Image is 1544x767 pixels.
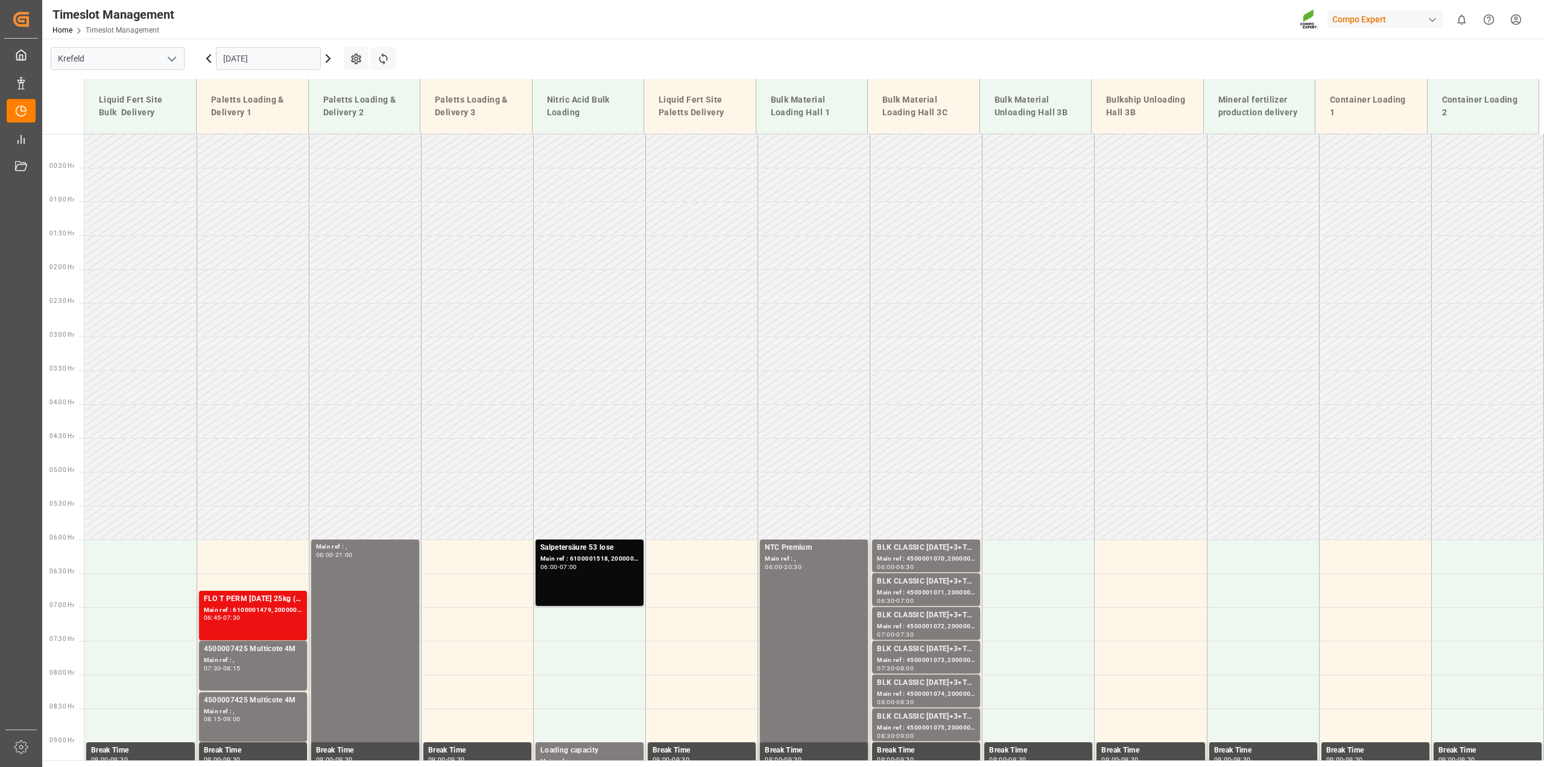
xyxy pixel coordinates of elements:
div: 09:00 [1326,757,1344,762]
div: 09:30 [896,757,914,762]
div: 06:00 [540,564,558,570]
div: - [894,632,896,637]
div: Break Time [428,745,527,757]
div: 07:30 [896,632,914,637]
div: 07:30 [204,666,221,671]
div: BLK CLASSIC [DATE]+3+TE BULK [877,677,975,689]
div: 09:30 [672,757,689,762]
div: 09:00 [204,757,221,762]
div: 09:00 [223,716,241,722]
div: 07:00 [896,598,914,603]
div: Main ref : 4500001071, 2000001075 [877,588,975,598]
div: 09:00 [1214,757,1232,762]
span: 05:30 Hr [49,500,74,507]
div: 4500007425 Multicote 4M [204,643,302,655]
div: - [894,564,896,570]
div: Break Time [653,745,751,757]
div: - [1231,757,1233,762]
div: 09:00 [428,757,446,762]
div: Nitric Acid Bulk Loading [542,89,634,124]
div: Break Time [91,745,190,757]
div: 21:00 [335,552,353,558]
div: - [894,733,896,739]
div: 06:00 [877,564,894,570]
div: - [1007,757,1008,762]
span: 09:00 Hr [49,737,74,743]
div: - [670,757,672,762]
div: - [333,552,335,558]
div: 4500007425 Multicote 4M [204,695,302,707]
div: 09:00 [91,757,109,762]
button: open menu [162,49,180,68]
div: Main ref : 4500001075, 2000001075 [877,723,975,733]
div: 08:00 [877,699,894,705]
div: BLK CLASSIC [DATE]+3+TE BULK [877,542,975,554]
div: 08:15 [223,666,241,671]
div: Main ref : , [765,554,863,564]
div: Main ref : 4500001074, 2000001075 [877,689,975,699]
span: 06:30 Hr [49,568,74,574]
div: 09:00 [765,757,782,762]
span: 02:00 Hr [49,264,74,270]
span: 04:00 Hr [49,399,74,406]
div: 06:30 [877,598,894,603]
button: Compo Expert [1327,8,1448,31]
div: 09:00 [896,733,914,739]
div: Container Loading 1 [1325,89,1417,124]
div: - [894,598,896,603]
div: Bulkship Unloading Hall 3B [1101,89,1194,124]
div: 09:30 [110,757,128,762]
div: - [1119,757,1121,762]
div: 09:30 [1346,757,1363,762]
div: - [221,716,223,722]
div: 09:30 [448,757,465,762]
div: Salpetersäure 53 lose [540,542,639,554]
div: Main ref : , [204,655,302,666]
div: Break Time [316,745,414,757]
div: - [894,757,896,762]
div: Main ref : 6100001518, 2000001336 [540,554,639,564]
div: Bulk Material Unloading Hall 3B [990,89,1082,124]
button: show 0 new notifications [1448,6,1475,33]
div: Break Time [1101,745,1200,757]
div: Main ref : 4500001070, 2000001075 [877,554,975,564]
div: 06:00 [765,564,782,570]
span: 03:00 Hr [49,331,74,338]
div: 09:30 [223,757,241,762]
div: Break Time [1214,745,1312,757]
div: 06:30 [896,564,914,570]
div: Timeslot Management [52,5,174,24]
div: BLK CLASSIC [DATE]+3+TE BULK [877,576,975,588]
span: 07:30 Hr [49,635,74,642]
input: DD.MM.YYYY [216,47,321,70]
img: Screenshot%202023-09-29%20at%2010.02.21.png_1712312052.png [1300,9,1319,30]
div: 09:30 [335,757,353,762]
div: Main ref : 4500001073, 2000001075 [877,655,975,666]
div: 08:30 [877,733,894,739]
div: - [894,666,896,671]
div: - [782,757,784,762]
div: 09:00 [316,757,334,762]
span: 06:00 Hr [49,534,74,541]
div: Bulk Material Loading Hall 3C [878,89,970,124]
div: Compo Expert [1327,11,1443,28]
div: 09:30 [1008,757,1026,762]
div: 08:15 [204,716,221,722]
div: 09:00 [1101,757,1119,762]
input: Type to search/select [51,47,185,70]
div: - [221,666,223,671]
div: 09:30 [1121,757,1139,762]
div: - [782,564,784,570]
div: - [221,615,223,620]
div: Break Time [989,745,1087,757]
div: 09:30 [784,757,802,762]
div: 09:00 [653,757,670,762]
div: Bulk Material Loading Hall 1 [766,89,858,124]
div: 09:30 [1233,757,1251,762]
div: 07:30 [877,666,894,671]
span: 01:00 Hr [49,196,74,203]
div: 09:00 [877,757,894,762]
div: BLK CLASSIC [DATE]+3+TE BULK [877,711,975,723]
div: 06:00 [316,552,334,558]
span: 08:00 Hr [49,669,74,676]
